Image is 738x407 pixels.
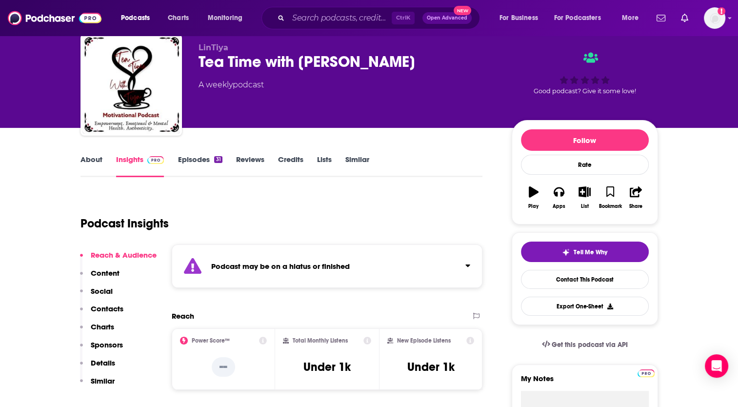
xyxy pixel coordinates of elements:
button: open menu [615,10,651,26]
div: Apps [553,203,565,209]
p: Content [91,268,120,278]
a: Get this podcast via API [534,333,636,357]
h2: New Episode Listens [397,337,451,344]
span: Charts [168,11,189,25]
span: Logged in as JohnJMudgett [704,7,725,29]
input: Search podcasts, credits, & more... [288,10,392,26]
button: Similar [80,376,115,394]
a: Credits [278,155,303,177]
button: Share [623,180,648,215]
span: For Business [499,11,538,25]
a: Similar [345,155,369,177]
button: Charts [80,322,114,340]
label: My Notes [521,374,649,391]
img: User Profile [704,7,725,29]
svg: Add a profile image [718,7,725,15]
a: Episodes31 [178,155,222,177]
button: Apps [546,180,572,215]
div: Play [528,203,539,209]
p: -- [212,357,235,377]
span: Podcasts [121,11,150,25]
div: List [581,203,589,209]
button: Content [80,268,120,286]
p: Details [91,358,115,367]
a: Show notifications dropdown [677,10,692,26]
button: open menu [548,10,615,26]
span: For Podcasters [554,11,601,25]
button: Contacts [80,304,123,322]
section: Click to expand status details [172,244,483,288]
h2: Power Score™ [192,337,230,344]
button: Export One-Sheet [521,297,649,316]
p: Similar [91,376,115,386]
p: Contacts [91,304,123,313]
a: Lists [317,155,332,177]
a: InsightsPodchaser Pro [116,155,164,177]
span: Open Advanced [427,16,467,20]
button: Bookmark [598,180,623,215]
a: Charts [161,10,195,26]
img: Podchaser - Follow, Share and Rate Podcasts [8,9,101,27]
div: A weekly podcast [199,79,264,91]
button: tell me why sparkleTell Me Why [521,242,649,262]
button: Open AdvancedNew [422,12,472,24]
span: More [622,11,638,25]
div: Open Intercom Messenger [705,354,728,378]
button: open menu [201,10,255,26]
span: New [454,6,471,15]
a: Reviews [236,155,264,177]
strong: Podcast may be on a hiatus or finished [211,262,350,271]
img: Podchaser Pro [638,369,655,377]
a: About [80,155,102,177]
p: Reach & Audience [91,250,157,260]
h1: Podcast Insights [80,216,169,231]
img: tell me why sparkle [562,248,570,256]
h3: Under 1k [303,360,351,374]
button: Show profile menu [704,7,725,29]
button: Sponsors [80,340,123,358]
button: Reach & Audience [80,250,157,268]
a: Show notifications dropdown [653,10,669,26]
button: List [572,180,597,215]
div: Good podcast? Give it some love! [512,43,658,103]
a: Pro website [638,368,655,377]
button: Follow [521,129,649,151]
span: Good podcast? Give it some love! [534,87,636,95]
h2: Reach [172,311,194,321]
span: Monitoring [208,11,242,25]
p: Charts [91,322,114,331]
button: open menu [114,10,162,26]
img: Tea Time with Tiya [82,36,180,134]
button: open menu [493,10,550,26]
span: Ctrl K [392,12,415,24]
button: Play [521,180,546,215]
div: Share [629,203,642,209]
button: Details [80,358,115,376]
h3: Under 1k [407,360,455,374]
p: Sponsors [91,340,123,349]
div: 31 [214,156,222,163]
div: Bookmark [598,203,621,209]
img: Podchaser Pro [147,156,164,164]
span: LinTiya [199,43,228,52]
div: Search podcasts, credits, & more... [271,7,489,29]
h2: Total Monthly Listens [293,337,348,344]
span: Tell Me Why [574,248,607,256]
p: Social [91,286,113,296]
button: Social [80,286,113,305]
a: Contact This Podcast [521,270,649,289]
span: Get this podcast via API [552,341,627,349]
div: Rate [521,155,649,175]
